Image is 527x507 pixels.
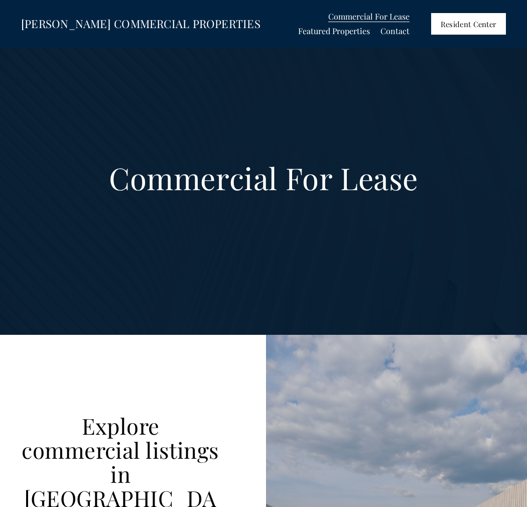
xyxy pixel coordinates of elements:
a: [PERSON_NAME] COMMERCIAL PROPERTIES [21,16,260,31]
h1: Commercial For Lease [21,162,506,193]
span: Commercial For Lease [328,10,410,23]
a: Contact [380,24,410,39]
a: folder dropdown [298,24,370,39]
a: Resident Center [431,13,506,34]
a: folder dropdown [328,10,410,24]
span: Featured Properties [298,25,370,38]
